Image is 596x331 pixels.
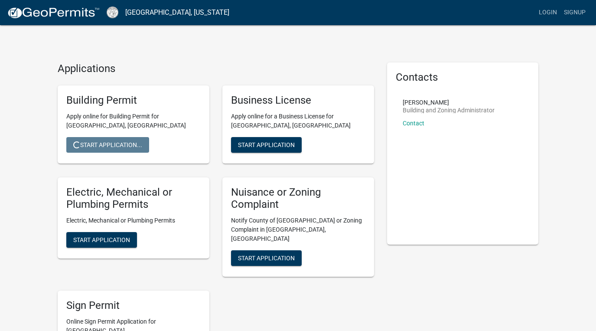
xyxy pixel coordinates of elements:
[66,94,201,107] h5: Building Permit
[231,250,302,266] button: Start Application
[66,216,201,225] p: Electric, Mechanical or Plumbing Permits
[66,137,149,153] button: Start Application...
[231,94,365,107] h5: Business License
[535,4,560,21] a: Login
[403,99,495,105] p: [PERSON_NAME]
[560,4,589,21] a: Signup
[125,5,229,20] a: [GEOGRAPHIC_DATA], [US_STATE]
[231,137,302,153] button: Start Application
[66,186,201,211] h5: Electric, Mechanical or Plumbing Permits
[231,216,365,243] p: Notify County of [GEOGRAPHIC_DATA] or Zoning Complaint in [GEOGRAPHIC_DATA], [GEOGRAPHIC_DATA]
[58,62,374,75] h4: Applications
[231,186,365,211] h5: Nuisance or Zoning Complaint
[403,120,424,127] a: Contact
[396,71,530,84] h5: Contacts
[403,107,495,113] p: Building and Zoning Administrator
[66,299,201,312] h5: Sign Permit
[66,232,137,248] button: Start Application
[66,112,201,130] p: Apply online for Building Permit for [GEOGRAPHIC_DATA], [GEOGRAPHIC_DATA]
[107,7,118,18] img: Cook County, Georgia
[238,141,295,148] span: Start Application
[73,141,142,148] span: Start Application...
[238,255,295,262] span: Start Application
[73,236,130,243] span: Start Application
[231,112,365,130] p: Apply online for a Business License for [GEOGRAPHIC_DATA], [GEOGRAPHIC_DATA]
